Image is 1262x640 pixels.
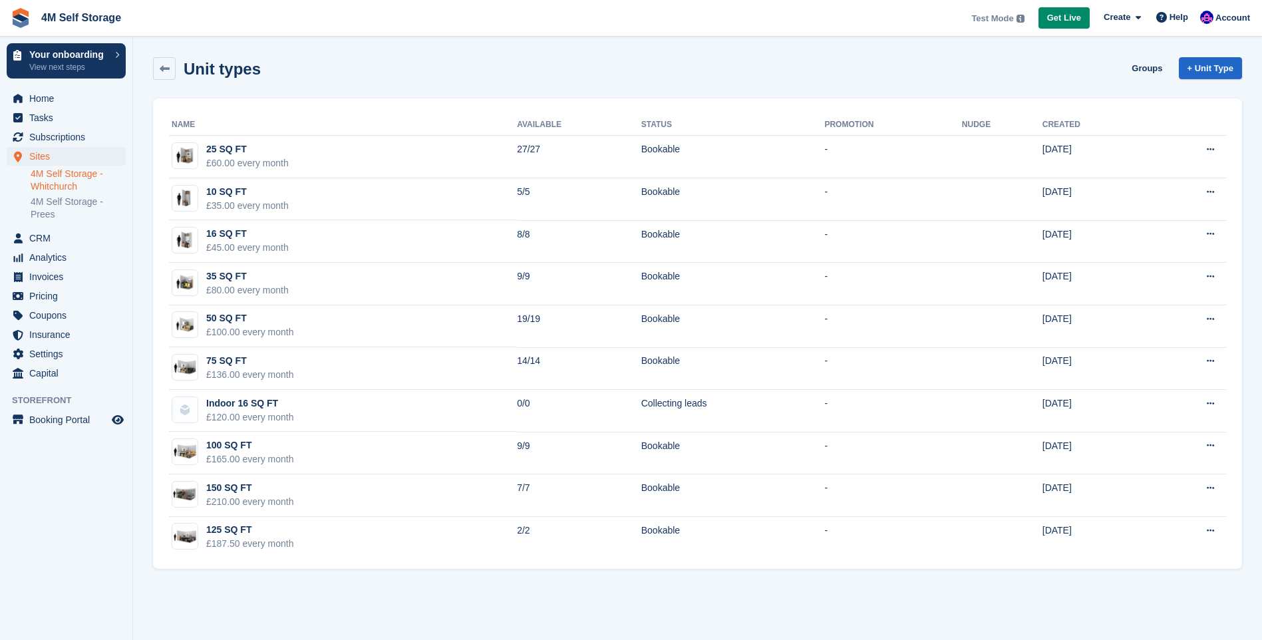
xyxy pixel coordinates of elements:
div: £35.00 every month [206,199,289,213]
a: menu [7,108,126,127]
h2: Unit types [184,60,261,78]
td: - [824,474,961,517]
td: [DATE] [1042,432,1148,474]
a: menu [7,410,126,429]
div: 75 SQ FT [206,354,294,368]
td: 27/27 [517,136,641,178]
img: 75-sqft-unit%20(1).jpg [172,358,198,377]
img: 25-sqft-unit.jpg [172,146,198,166]
a: menu [7,306,126,325]
td: [DATE] [1042,263,1148,305]
a: menu [7,89,126,108]
div: Indoor 16 SQ FT [206,397,294,410]
a: + Unit Type [1179,57,1242,79]
div: 100 SQ FT [206,438,294,452]
div: 10 SQ FT [206,185,289,199]
td: - [824,263,961,305]
img: 10-sqft-unit.jpg [172,188,198,208]
td: Bookable [641,220,825,263]
span: Create [1104,11,1130,24]
a: Your onboarding View next steps [7,43,126,79]
span: Booking Portal [29,410,109,429]
td: [DATE] [1042,390,1148,432]
th: Available [517,114,641,136]
td: Bookable [641,263,825,305]
a: Preview store [110,412,126,428]
img: Pete Clutton [1200,11,1213,24]
td: - [824,136,961,178]
td: 7/7 [517,474,641,517]
td: 5/5 [517,178,641,221]
div: £80.00 every month [206,283,289,297]
a: 4M Self Storage - Whitchurch [31,168,126,193]
td: 2/2 [517,517,641,559]
div: 16 SQ FT [206,227,289,241]
a: 4M Self Storage [36,7,126,29]
th: Status [641,114,825,136]
td: - [824,220,961,263]
span: Settings [29,345,109,363]
a: menu [7,229,126,247]
td: Bookable [641,474,825,517]
td: Bookable [641,517,825,559]
td: [DATE] [1042,474,1148,517]
td: 0/0 [517,390,641,432]
a: menu [7,325,126,344]
div: £45.00 every month [206,241,289,255]
span: Account [1215,11,1250,25]
span: CRM [29,229,109,247]
img: 50-sqft-unit%20(1).jpg [172,315,198,335]
th: Name [169,114,517,136]
img: 100-sqft-unit.jpg [172,442,198,462]
img: 35-sqft-unit.jpg [172,273,198,293]
span: Subscriptions [29,128,109,146]
img: 140-sqft-unit.jpg [172,484,198,504]
span: Capital [29,364,109,383]
span: Home [29,89,109,108]
img: blank-unit-type-icon-ffbac7b88ba66c5e286b0e438baccc4b9c83835d4c34f86887a83fc20ec27e7b.svg [172,397,198,422]
p: Your onboarding [29,50,108,59]
div: £187.50 every month [206,537,294,551]
td: - [824,178,961,221]
td: Bookable [641,347,825,390]
a: Get Live [1038,7,1090,29]
td: [DATE] [1042,220,1148,263]
div: 150 SQ FT [206,481,294,495]
span: Tasks [29,108,109,127]
th: Promotion [824,114,961,136]
td: [DATE] [1042,347,1148,390]
td: - [824,390,961,432]
span: Help [1170,11,1188,24]
a: menu [7,147,126,166]
td: [DATE] [1042,517,1148,559]
span: Coupons [29,306,109,325]
td: 9/9 [517,432,641,474]
p: View next steps [29,61,108,73]
td: - [824,305,961,348]
div: £165.00 every month [206,452,294,466]
span: Insurance [29,325,109,344]
td: - [824,347,961,390]
div: 50 SQ FT [206,311,294,325]
td: [DATE] [1042,178,1148,221]
a: menu [7,364,126,383]
td: Bookable [641,432,825,474]
img: 15-sqft-unit.jpg [172,231,198,250]
th: Nudge [962,114,1042,136]
img: stora-icon-8386f47178a22dfd0bd8f6a31ec36ba5ce8667c1dd55bd0f319d3a0aa187defe.svg [11,8,31,28]
td: [DATE] [1042,305,1148,348]
div: 35 SQ FT [206,269,289,283]
img: icon-info-grey-7440780725fd019a000dd9b08b2336e03edf1995a4989e88bcd33f0948082b44.svg [1017,15,1025,23]
td: 9/9 [517,263,641,305]
a: menu [7,287,126,305]
td: Bookable [641,178,825,221]
div: 125 SQ FT [206,523,294,537]
td: Collecting leads [641,390,825,432]
div: 25 SQ FT [206,142,289,156]
span: Get Live [1047,11,1081,25]
th: Created [1042,114,1148,136]
a: menu [7,248,126,267]
div: £60.00 every month [206,156,289,170]
img: 125-sqft-unit.jpg [172,527,198,546]
div: £120.00 every month [206,410,294,424]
